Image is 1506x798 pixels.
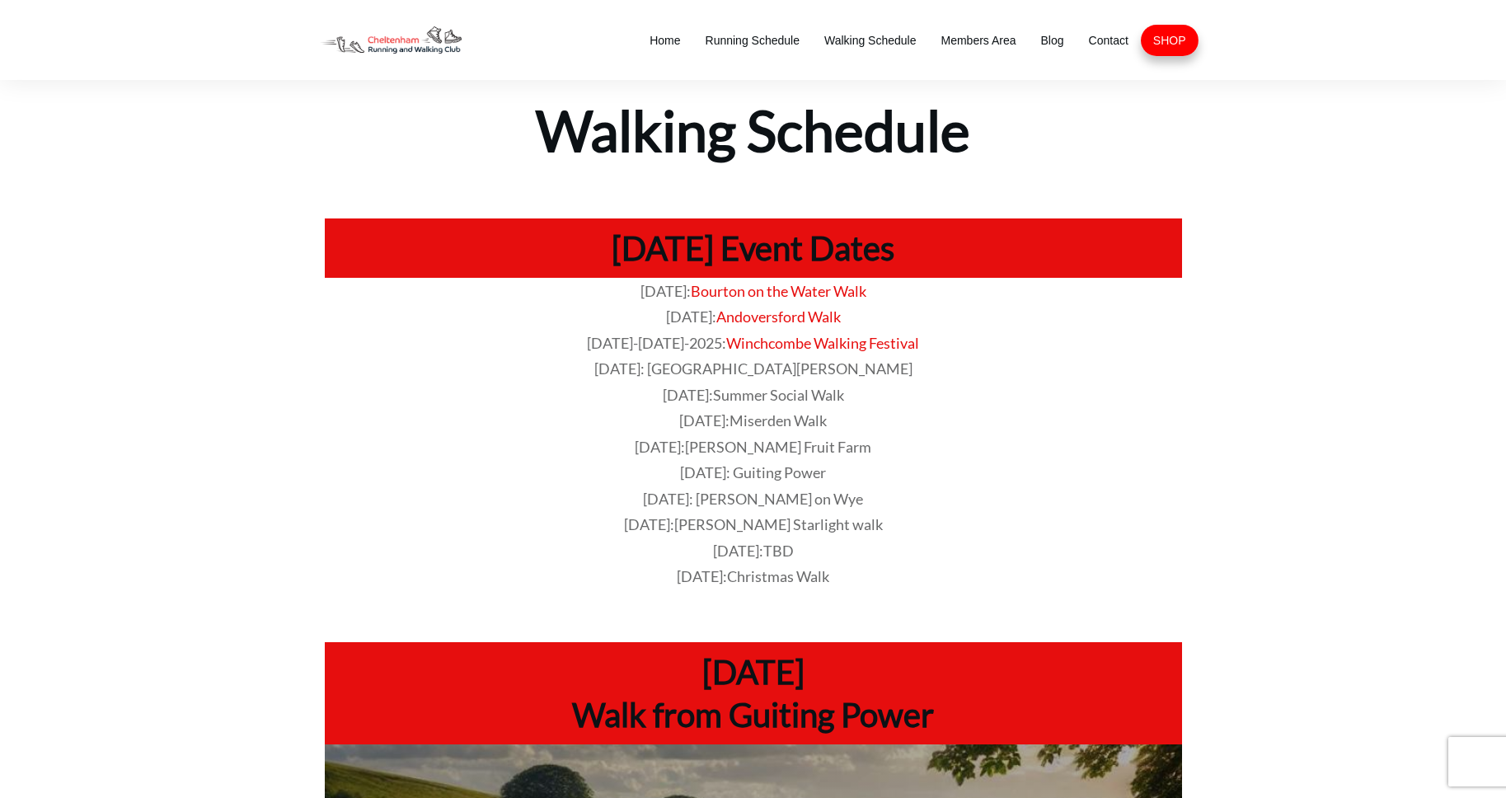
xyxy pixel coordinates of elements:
[663,386,844,404] span: [DATE]:
[824,29,917,52] a: Walking Schedule
[650,29,680,52] a: Home
[727,567,829,585] span: Christmas Walk
[730,411,827,430] span: Miserden Walk
[1153,29,1186,52] a: SHOP
[941,29,1016,52] a: Members Area
[691,282,866,300] a: Bourton on the Water Walk
[635,438,871,456] span: [DATE]:
[309,82,1198,167] h1: Walking Schedule
[726,334,919,352] a: Winchcombe Walking Festival
[333,227,1174,270] h1: [DATE] Event Dates
[666,307,716,326] span: [DATE]:
[308,16,474,63] img: Decathlon
[594,359,913,378] span: [DATE]: [GEOGRAPHIC_DATA][PERSON_NAME]
[333,693,1174,736] h1: Walk from Guiting Power
[680,463,826,481] span: [DATE]: Guiting Power
[1041,29,1064,52] a: Blog
[716,307,841,326] a: Andoversford Walk
[679,411,827,430] span: [DATE]:
[643,490,863,508] span: [DATE]: [PERSON_NAME] on Wye
[674,515,883,533] span: [PERSON_NAME] Starlight walk
[677,567,829,585] span: [DATE]:
[1089,29,1128,52] a: Contact
[640,282,691,300] span: [DATE]:
[587,334,726,352] span: [DATE]-[DATE]-2025:
[624,515,883,533] span: [DATE]:
[706,29,800,52] a: Running Schedule
[713,386,844,404] span: Summer Social Walk
[713,542,794,560] span: [DATE]:
[685,438,871,456] span: [PERSON_NAME] Fruit Farm
[763,542,794,560] span: TBD
[333,650,1174,693] h1: [DATE]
